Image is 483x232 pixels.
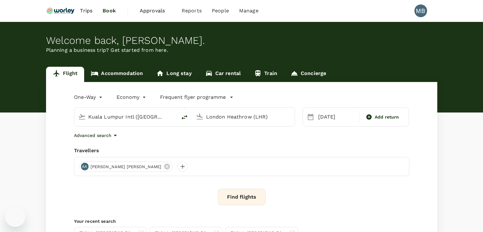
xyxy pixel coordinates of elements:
a: Train [247,67,284,82]
div: AA[PERSON_NAME] [PERSON_NAME] [79,161,172,172]
p: Advanced search [74,132,111,139]
div: Economy [117,92,147,102]
p: Planning a business trip? Get started from here. [46,46,437,54]
iframe: Button to launch messaging window [5,207,25,227]
p: Frequent flyer programme [160,93,226,101]
button: Frequent flyer programme [160,93,233,101]
div: AA [81,163,89,170]
input: Going to [206,112,281,122]
a: Flight [46,67,84,82]
button: Open [172,116,174,117]
span: Reports [182,7,202,15]
button: Find flights [218,189,265,205]
span: Trips [80,7,92,15]
span: Approvals [140,7,171,15]
input: Depart from [88,112,164,122]
button: delete [177,110,192,125]
a: Accommodation [84,67,150,82]
span: Book [103,7,116,15]
a: Car rental [198,67,248,82]
span: [PERSON_NAME] [PERSON_NAME] [87,164,165,170]
div: MB [414,4,427,17]
p: Your recent search [74,218,409,224]
div: Travellers [74,147,409,154]
span: Manage [239,7,258,15]
img: Ranhill Worley Sdn Bhd [46,4,75,18]
button: Advanced search [74,132,119,139]
button: Open [290,116,292,117]
div: Welcome back , [PERSON_NAME] . [46,35,437,46]
a: Concierge [284,67,333,82]
div: [DATE] [316,111,358,123]
div: One-Way [74,92,104,102]
span: People [212,7,229,15]
a: Long stay [150,67,198,82]
span: Add return [375,114,399,120]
